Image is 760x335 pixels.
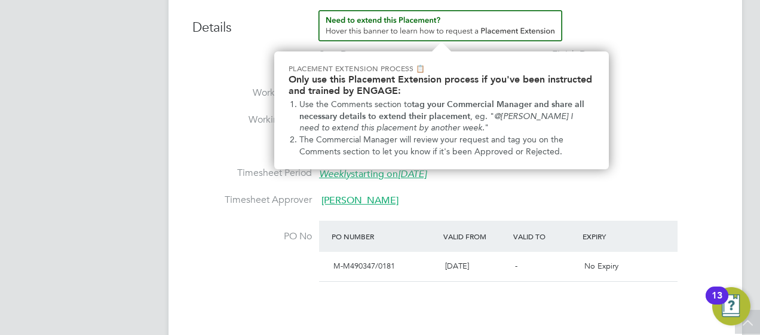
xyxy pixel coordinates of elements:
span: [PERSON_NAME] [321,194,399,206]
div: Need to extend this Placement? Hover this banner. [274,51,609,169]
button: How to extend a Placement? [318,10,562,41]
div: Finish Date [552,48,600,61]
span: [DATE] [445,261,469,271]
h2: Only use this Placement Extension process if you've been instructed and trained by ENGAGE: [289,74,594,96]
label: Working Days [192,87,312,99]
h3: Details [192,10,718,36]
span: - [515,261,517,271]
strong: tag your Commercial Manager and share all necessary details to extend their placement [299,99,587,121]
label: PO No [192,230,312,243]
span: , eg. " [470,111,494,121]
label: Timesheet Period [192,167,312,179]
li: The Commercial Manager will review your request and tag you on the Comments section to let you kn... [299,134,594,157]
em: Weekly [319,168,351,180]
span: " [485,123,489,133]
label: Working Hours [192,114,312,126]
button: Open Resource Center, 13 new notifications [712,287,750,325]
div: Expiry [580,226,649,247]
div: Start Date [319,48,361,61]
span: starting on [319,168,427,180]
span: No Expiry [584,261,618,271]
div: Valid From [440,226,510,247]
label: Breaks [192,141,312,153]
span: M-M490347/0181 [333,261,395,271]
em: [DATE] [398,168,427,180]
em: @[PERSON_NAME] I need to extend this placement by another week. [299,111,575,133]
div: Valid To [510,226,580,247]
span: Use the Comments section to [299,99,412,109]
div: PO Number [329,226,440,247]
div: 13 [712,296,722,311]
p: Placement Extension Process 📋 [289,63,594,74]
label: Timesheet Approver [192,194,312,206]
